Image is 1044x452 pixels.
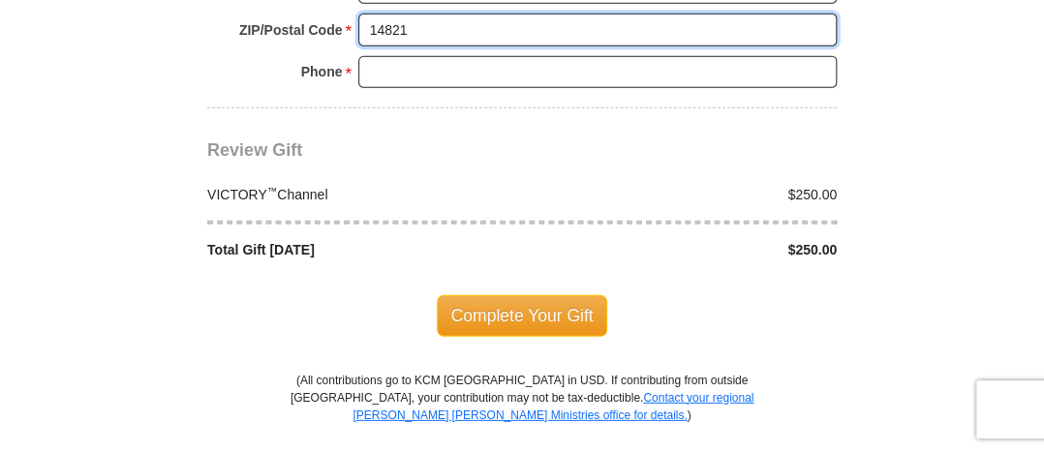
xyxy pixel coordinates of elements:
[437,295,608,336] span: Complete Your Gift
[239,16,343,44] strong: ZIP/Postal Code
[198,185,523,205] div: VICTORY Channel
[267,185,278,196] sup: ™
[522,240,847,260] div: $250.00
[207,140,302,160] span: Review Gift
[198,240,523,260] div: Total Gift [DATE]
[522,185,847,205] div: $250.00
[301,58,343,85] strong: Phone
[353,391,753,422] a: Contact your regional [PERSON_NAME] [PERSON_NAME] Ministries office for details.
